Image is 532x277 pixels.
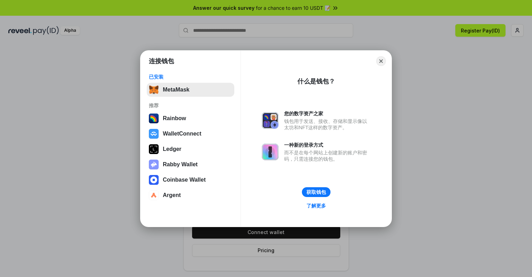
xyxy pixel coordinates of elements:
div: Rainbow [163,115,186,122]
div: WalletConnect [163,131,202,137]
img: svg+xml,%3Csvg%20xmlns%3D%22http%3A%2F%2Fwww.w3.org%2F2000%2Fsvg%22%20fill%3D%22none%22%20viewBox... [262,144,279,160]
div: MetaMask [163,87,189,93]
div: 获取钱包 [306,189,326,195]
div: 什么是钱包？ [297,77,335,86]
div: Coinbase Wallet [163,177,206,183]
img: svg+xml,%3Csvg%20xmlns%3D%22http%3A%2F%2Fwww.w3.org%2F2000%2Fsvg%22%20width%3D%2228%22%20height%3... [149,144,159,154]
div: Rabby Wallet [163,161,198,168]
button: Coinbase Wallet [147,173,234,187]
img: svg+xml,%3Csvg%20width%3D%22120%22%20height%3D%22120%22%20viewBox%3D%220%200%20120%20120%22%20fil... [149,114,159,123]
button: Rainbow [147,111,234,125]
img: svg+xml,%3Csvg%20xmlns%3D%22http%3A%2F%2Fwww.w3.org%2F2000%2Fsvg%22%20fill%3D%22none%22%20viewBox... [149,160,159,169]
img: svg+xml,%3Csvg%20fill%3D%22none%22%20height%3D%2233%22%20viewBox%3D%220%200%2035%2033%22%20width%... [149,85,159,95]
img: svg+xml,%3Csvg%20width%3D%2228%22%20height%3D%2228%22%20viewBox%3D%220%200%2028%2028%22%20fill%3D... [149,129,159,139]
div: Argent [163,192,181,198]
h1: 连接钱包 [149,57,174,65]
div: 钱包用于发送、接收、存储和显示像以太坊和NFT这样的数字资产。 [284,118,371,131]
button: Ledger [147,142,234,156]
div: 已安装 [149,74,232,80]
img: svg+xml,%3Csvg%20width%3D%2228%22%20height%3D%2228%22%20viewBox%3D%220%200%2028%2028%22%20fill%3D... [149,175,159,185]
div: 了解更多 [306,203,326,209]
a: 了解更多 [302,201,330,210]
button: 获取钱包 [302,187,330,197]
button: Rabby Wallet [147,158,234,172]
button: MetaMask [147,83,234,97]
button: Argent [147,188,234,202]
img: svg+xml,%3Csvg%20xmlns%3D%22http%3A%2F%2Fwww.w3.org%2F2000%2Fsvg%22%20fill%3D%22none%22%20viewBox... [262,112,279,129]
img: svg+xml,%3Csvg%20width%3D%2228%22%20height%3D%2228%22%20viewBox%3D%220%200%2028%2028%22%20fill%3D... [149,190,159,200]
div: Ledger [163,146,181,152]
button: Close [376,56,386,66]
div: 您的数字资产之家 [284,110,371,117]
button: WalletConnect [147,127,234,141]
div: 一种新的登录方式 [284,142,371,148]
div: 而不是在每个网站上创建新的账户和密码，只需连接您的钱包。 [284,150,371,162]
div: 推荐 [149,102,232,109]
